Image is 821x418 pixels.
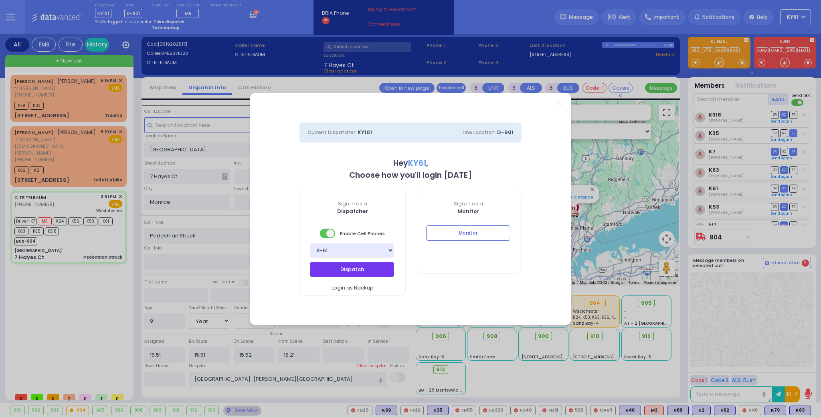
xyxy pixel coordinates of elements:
b: Dispatcher [337,207,368,215]
button: Dispatch [310,262,394,277]
a: Close [557,101,562,106]
span: Enable Cell Phones [320,228,385,239]
span: Current Dispatcher: [307,129,356,136]
span: Line Location: [463,129,496,136]
b: Monitor [457,207,479,215]
button: Monitor [426,225,510,241]
b: Hey , [393,158,428,169]
span: Sign in as a [300,200,405,207]
span: Sign in as a [416,200,522,207]
span: Login as Backup [332,284,374,292]
span: KY61 [408,158,426,169]
span: D-801 [497,129,514,136]
b: Choose how you'll login [DATE] [349,170,472,181]
span: KY101 [358,129,372,136]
